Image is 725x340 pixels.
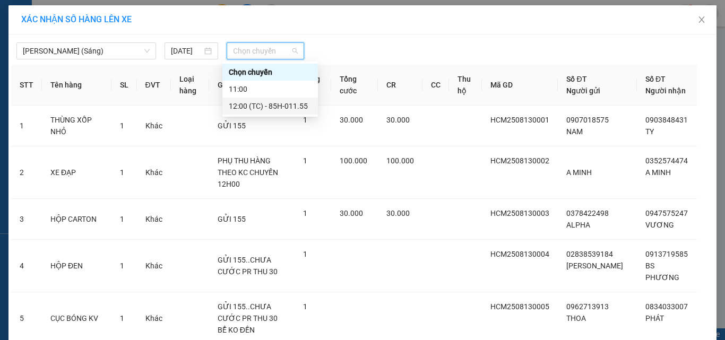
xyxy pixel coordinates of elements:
td: Khác [137,146,171,199]
span: Nhận: [101,10,127,21]
span: HCM2508130004 [490,250,549,258]
span: [PERSON_NAME] [566,261,623,270]
span: Số ĐT [566,75,586,83]
span: 02838539184 [566,250,613,258]
span: 1 [120,261,124,270]
th: ĐVT [137,65,171,106]
span: Gửi: [9,9,25,20]
td: THÙNG XỐP NHỎ [42,106,111,146]
span: 1 [303,116,307,124]
span: 30.000 [340,209,363,217]
span: close [697,15,706,24]
span: 1 [303,250,307,258]
span: HCM2508130002 [490,156,549,165]
span: N [116,62,127,81]
span: TY [645,127,654,136]
span: THOA [566,314,586,322]
span: 100.000 [340,156,367,165]
span: 1 [303,156,307,165]
td: 1 [11,106,42,146]
div: 0919173718 [101,47,187,62]
span: HCM2508130003 [490,209,549,217]
td: Khác [137,106,171,146]
div: Chọn chuyến [222,64,318,81]
span: PHỤ THU HÀNG THEO KC CHUYẾN 12H00 [218,156,278,188]
td: 2 [11,146,42,199]
span: 0903848431 [645,116,688,124]
span: 0352574474 [645,156,688,165]
td: HỘP CARTON [42,199,111,240]
div: VP [PERSON_NAME] [101,9,187,34]
span: VƯƠNG [645,221,674,229]
span: TC: [101,68,116,79]
span: Người nhận [645,86,686,95]
span: A MINH [566,168,592,177]
div: Chọn chuyến [229,66,312,78]
th: SL [111,65,137,106]
div: 11:00 [229,83,312,95]
span: GỬI 155..CHƯA CƯỚC PR THU 30 BỂ KO ĐỀN [218,302,278,334]
span: HCM2508130005 [490,302,549,311]
span: A MINH [645,168,671,177]
button: Close [687,5,717,35]
input: 13/08/2025 [171,45,202,57]
th: Loại hàng [171,65,209,106]
span: NAM [566,127,583,136]
td: Khác [137,199,171,240]
span: 100.000 [386,156,414,165]
td: Khác [137,240,171,292]
td: XE ĐẠP [42,146,111,199]
div: LỘC [9,33,94,46]
span: BS PHƯƠNG [645,261,679,282]
span: 1 [120,168,124,177]
span: Chọn chuyến [233,43,298,59]
div: 12:00 (TC) - 85H-011.55 [229,100,312,112]
th: Ghi chú [209,65,295,106]
span: Hồ Chí Minh - Phan Rang (Sáng) [23,43,150,59]
th: Mã GD [482,65,558,106]
span: 1 [120,215,124,223]
td: HỘP ĐEN [42,240,111,292]
span: 0913719585 [645,250,688,258]
span: 1 [120,121,124,130]
span: GỬI 155 [218,121,246,130]
span: 0834033007 [645,302,688,311]
span: 30.000 [386,209,410,217]
span: Người gửi [566,86,600,95]
th: Tổng cước [331,65,378,106]
th: Tên hàng [42,65,111,106]
th: STT [11,65,42,106]
span: 0907018575 [566,116,609,124]
th: CR [378,65,422,106]
span: XÁC NHẬN SỐ HÀNG LÊN XE [21,14,132,24]
span: 30.000 [340,116,363,124]
span: 0947575247 [645,209,688,217]
div: [PERSON_NAME] [9,9,94,33]
td: 4 [11,240,42,292]
span: HCM2508130001 [490,116,549,124]
div: DS DƯƠNG [101,34,187,47]
span: Số ĐT [645,75,666,83]
span: 1 [303,209,307,217]
span: 0962713913 [566,302,609,311]
span: 30.000 [386,116,410,124]
div: 0919650650 [9,46,94,60]
th: CC [422,65,449,106]
span: 0378422498 [566,209,609,217]
span: 1 [120,314,124,322]
span: GỬI 155..CHƯA CƯỚC PR THU 30 [218,256,278,276]
span: 1 [303,302,307,311]
td: 3 [11,199,42,240]
span: GỬI 155 [218,215,246,223]
span: ALPHA [566,221,590,229]
th: Thu hộ [449,65,482,106]
span: PHÁT [645,314,664,322]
